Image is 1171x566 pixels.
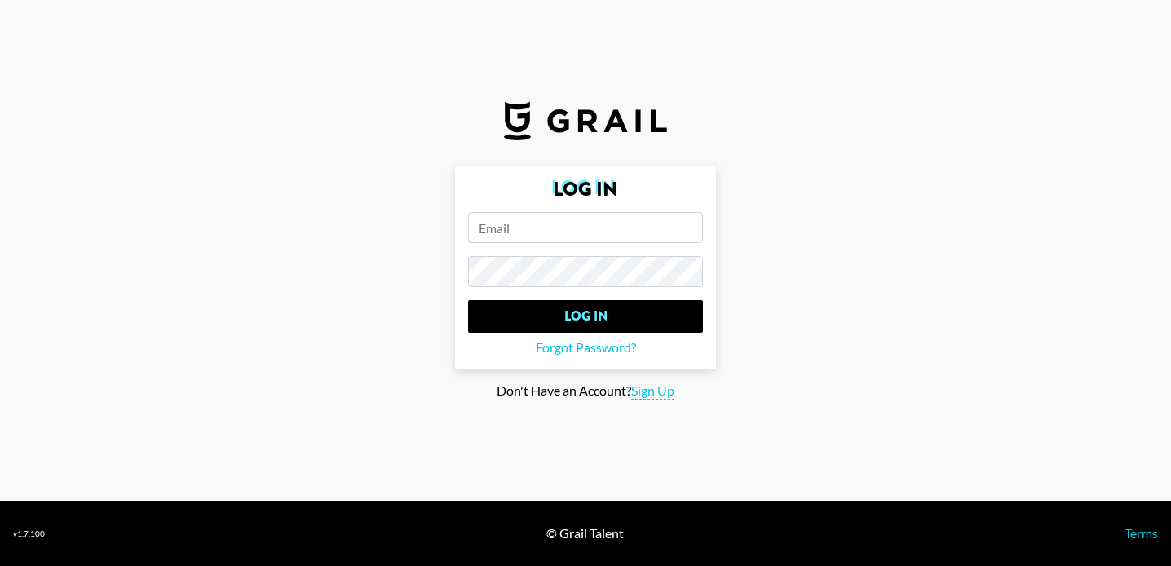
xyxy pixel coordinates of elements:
[13,382,1158,400] div: Don't Have an Account?
[631,382,674,400] span: Sign Up
[13,528,45,539] div: v 1.7.100
[468,212,703,243] input: Email
[536,339,636,356] span: Forgot Password?
[468,300,703,333] input: Log In
[468,179,703,199] h2: Log In
[504,101,667,140] img: Grail Talent Logo
[1125,525,1158,541] a: Terms
[546,525,624,542] div: © Grail Talent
